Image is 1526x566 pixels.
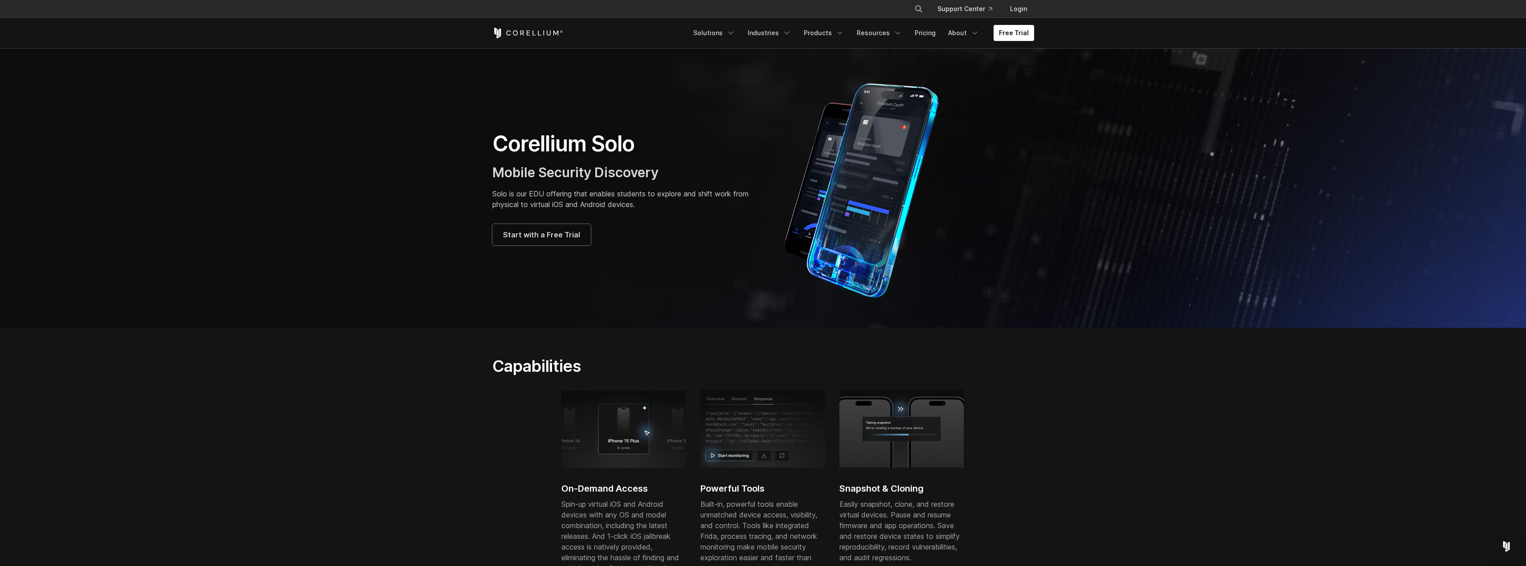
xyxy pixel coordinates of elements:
a: Corellium Home [492,28,563,38]
img: Corellium Solo for mobile app security solutions [772,77,964,299]
a: Pricing [909,25,941,41]
a: Industries [742,25,797,41]
h2: Capabilities [492,356,847,376]
a: Login [1003,1,1034,17]
span: Mobile Security Discovery [492,164,659,180]
a: Start with a Free Trial [492,224,591,245]
div: Navigation Menu [904,1,1034,17]
a: Products [798,25,850,41]
p: Solo is our EDU offering that enables students to explore and shift work from physical to virtual... [492,188,754,210]
img: iPhone 17 Plus; 6 cores [561,390,686,468]
h2: Snapshot & Cloning [839,482,964,495]
img: Process of taking snapshot and creating a backup of the iPhone virtual device. [839,390,964,468]
div: Open Intercom Messenger [1496,536,1517,557]
h2: On-Demand Access [561,482,686,495]
button: Search [911,1,927,17]
h2: Powerful Tools [700,482,825,495]
img: Powerful Tools enabling unmatched device access, visibility, and control [700,390,825,468]
h1: Corellium Solo [492,130,754,157]
a: Support Center [930,1,999,17]
a: Solutions [688,25,740,41]
a: Free Trial [994,25,1034,41]
span: Start with a Free Trial [503,229,580,240]
a: About [943,25,985,41]
div: Navigation Menu [688,25,1034,41]
a: Resources [851,25,908,41]
p: Easily snapshot, clone, and restore virtual devices. Pause and resume firmware and app operations... [839,499,964,563]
